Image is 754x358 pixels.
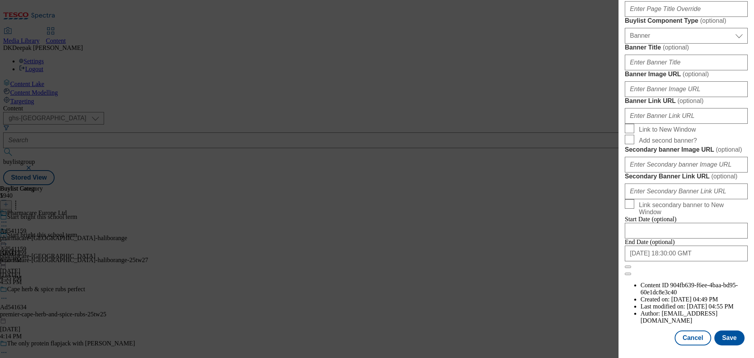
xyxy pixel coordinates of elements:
input: Enter Banner Title [625,55,748,70]
label: Buylist Component Type [625,17,748,25]
span: Add second banner? [639,137,697,144]
label: Banner Image URL [625,70,748,78]
label: Secondary banner Image URL [625,146,748,154]
span: ( optional ) [716,146,742,153]
span: End Date (optional) [625,239,675,245]
input: Enter Banner Link URL [625,108,748,124]
button: Cancel [675,330,711,345]
input: Enter Page Title Override [625,1,748,17]
span: [DATE] 04:55 PM [687,303,734,310]
span: 904fb639-f6ee-4baa-bd95-60e1dc8e3c40 [641,282,738,296]
span: [DATE] 04:49 PM [671,296,718,303]
li: Last modified on: [641,303,748,310]
span: Link secondary banner to New Window [639,202,745,216]
li: Author: [641,310,748,324]
span: [EMAIL_ADDRESS][DOMAIN_NAME] [641,310,717,324]
li: Content ID [641,282,748,296]
li: Created on: [641,296,748,303]
label: Secondary Banner Link URL [625,173,748,180]
input: Enter Date [625,223,748,239]
input: Enter Banner Image URL [625,81,748,97]
input: Enter Secondary Banner Link URL [625,184,748,199]
span: Start Date (optional) [625,216,677,222]
span: ( optional ) [711,173,738,180]
input: Enter Secondary banner Image URL [625,157,748,173]
label: Banner Link URL [625,97,748,105]
label: Banner Title [625,44,748,51]
span: ( optional ) [663,44,689,51]
span: ( optional ) [700,17,727,24]
span: ( optional ) [683,71,709,77]
span: Link to New Window [639,126,696,133]
input: Enter Date [625,246,748,261]
button: Close [625,266,631,268]
span: ( optional ) [677,97,704,104]
button: Save [714,330,745,345]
